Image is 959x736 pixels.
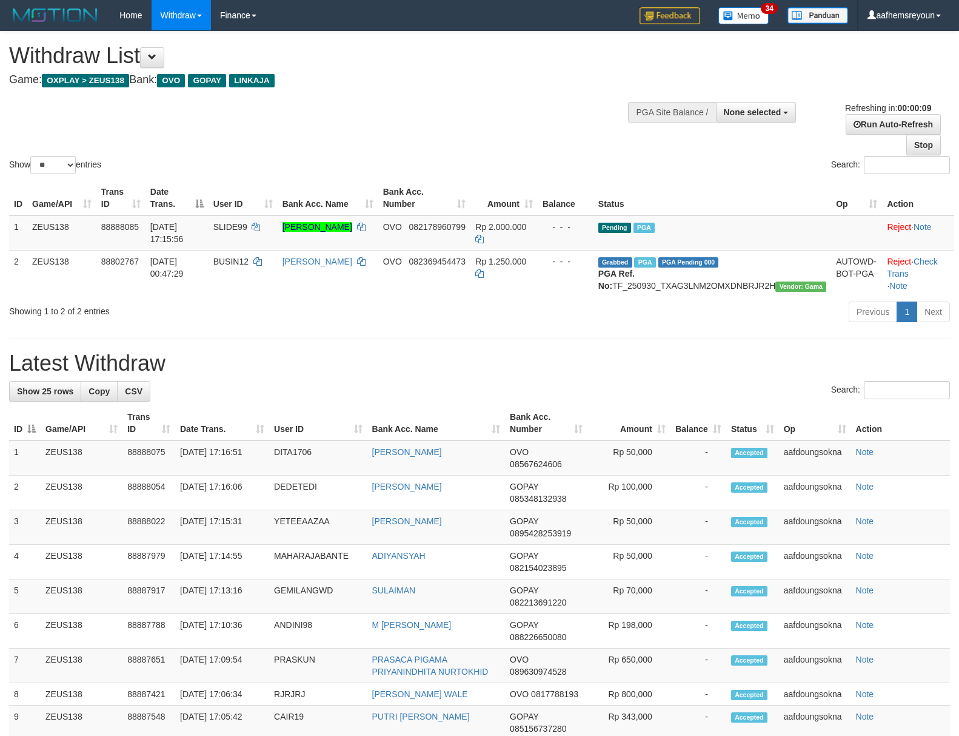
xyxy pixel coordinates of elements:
[269,649,367,683] td: PRASKUN
[587,406,670,441] th: Amount: activate to sort column ascending
[845,103,931,113] span: Refreshing in:
[9,300,390,317] div: Showing 1 to 2 of 2 entries
[831,181,882,215] th: Op: activate to sort column ascending
[731,690,767,700] span: Accepted
[41,406,122,441] th: Game/API: activate to sort column ascending
[9,649,41,683] td: 7
[670,510,726,545] td: -
[716,102,797,123] button: None selected
[41,579,122,614] td: ZEUS138
[510,447,529,457] span: OVO
[41,441,122,476] td: ZEUS138
[145,181,209,215] th: Date Trans.: activate to sort column descending
[510,563,566,573] span: Copy 082154023895 to clipboard
[510,667,566,677] span: Copy 089630974528 to clipboard
[372,551,426,561] a: ADIYANSYAH
[882,250,954,297] td: · ·
[101,222,139,232] span: 88888085
[882,181,954,215] th: Action
[831,250,882,297] td: AUTOWD-BOT-PGA
[409,222,465,232] span: Copy 082178960799 to clipboard
[658,257,719,268] span: PGA Pending
[269,476,367,510] td: DEDETEDI
[761,3,777,14] span: 34
[510,516,538,526] span: GOPAY
[779,683,851,706] td: aafdoungsokna
[372,689,468,699] a: [PERSON_NAME] WALE
[856,620,874,630] a: Note
[856,689,874,699] a: Note
[42,74,129,87] span: OXPLAY > ZEUS138
[27,215,96,251] td: ZEUS138
[282,222,352,232] a: [PERSON_NAME]
[510,482,538,491] span: GOPAY
[188,74,226,87] span: GOPAY
[856,712,874,721] a: Note
[849,302,897,322] a: Previous
[150,257,184,279] span: [DATE] 00:47:29
[633,223,655,233] span: Marked by aafpengsreynich
[9,44,627,68] h1: Withdraw List
[887,222,911,232] a: Reject
[587,441,670,476] td: Rp 50,000
[175,649,269,683] td: [DATE] 17:09:54
[175,406,269,441] th: Date Trans.: activate to sort column ascending
[897,302,917,322] a: 1
[372,516,442,526] a: [PERSON_NAME]
[779,441,851,476] td: aafdoungsokna
[9,156,101,174] label: Show entries
[510,528,571,538] span: Copy 0895428253919 to clipboard
[175,545,269,579] td: [DATE] 17:14:55
[587,649,670,683] td: Rp 650,000
[9,406,41,441] th: ID: activate to sort column descending
[510,632,566,642] span: Copy 088226650080 to clipboard
[856,586,874,595] a: Note
[640,7,700,24] img: Feedback.jpg
[9,215,27,251] td: 1
[96,181,145,215] th: Trans ID: activate to sort column ascending
[731,621,767,631] span: Accepted
[9,351,950,376] h1: Latest Withdraw
[9,510,41,545] td: 3
[846,114,941,135] a: Run Auto-Refresh
[81,381,118,402] a: Copy
[175,614,269,649] td: [DATE] 17:10:36
[9,74,627,86] h4: Game: Bank:
[367,406,506,441] th: Bank Acc. Name: activate to sort column ascending
[882,215,954,251] td: ·
[731,517,767,527] span: Accepted
[731,448,767,458] span: Accepted
[125,387,142,396] span: CSV
[543,255,589,268] div: - - -
[856,482,874,491] a: Note
[510,655,529,664] span: OVO
[538,181,593,215] th: Balance
[470,181,538,215] th: Amount: activate to sort column ascending
[864,381,950,399] input: Search:
[831,156,950,174] label: Search:
[9,683,41,706] td: 8
[9,476,41,510] td: 2
[269,406,367,441] th: User ID: activate to sort column ascending
[914,222,932,232] a: Note
[670,683,726,706] td: -
[372,482,442,491] a: [PERSON_NAME]
[372,655,489,677] a: PRASACA PIGAMA PRIYANINDHITA NURTOKHID
[372,447,442,457] a: [PERSON_NAME]
[122,441,175,476] td: 88888075
[587,476,670,510] td: Rp 100,000
[41,614,122,649] td: ZEUS138
[897,103,931,113] strong: 00:00:09
[150,222,184,244] span: [DATE] 17:15:56
[27,181,96,215] th: Game/API: activate to sort column ascending
[269,683,367,706] td: RJRJRJ
[510,586,538,595] span: GOPAY
[779,545,851,579] td: aafdoungsokna
[634,257,655,268] span: Marked by aafsreyleap
[887,257,911,266] a: Reject
[531,689,578,699] span: Copy 0817788193 to clipboard
[510,724,566,734] span: Copy 085156737280 to clipboard
[378,181,471,215] th: Bank Acc. Number: activate to sort column ascending
[775,282,826,292] span: Vendor URL: https://trx31.1velocity.biz
[670,476,726,510] td: -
